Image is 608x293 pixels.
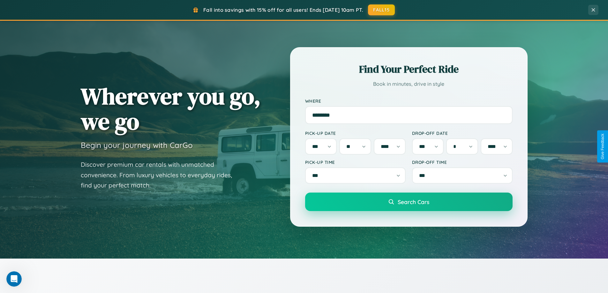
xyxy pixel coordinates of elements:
label: Where [305,98,513,104]
p: Book in minutes, drive in style [305,79,513,89]
button: Search Cars [305,193,513,211]
p: Discover premium car rentals with unmatched convenience. From luxury vehicles to everyday rides, ... [81,159,240,191]
button: FALL15 [368,4,395,15]
div: Give Feedback [600,134,605,159]
h1: Wherever you go, we go [81,84,261,134]
label: Pick-up Date [305,130,406,136]
label: Drop-off Time [412,159,513,165]
h3: Begin your journey with CarGo [81,140,193,150]
h2: Find Your Perfect Ride [305,62,513,76]
iframe: Intercom live chat [6,271,22,287]
label: Drop-off Date [412,130,513,136]
label: Pick-up Time [305,159,406,165]
span: Search Cars [398,198,429,205]
span: Fall into savings with 15% off for all users! Ends [DATE] 10am PT. [203,7,363,13]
